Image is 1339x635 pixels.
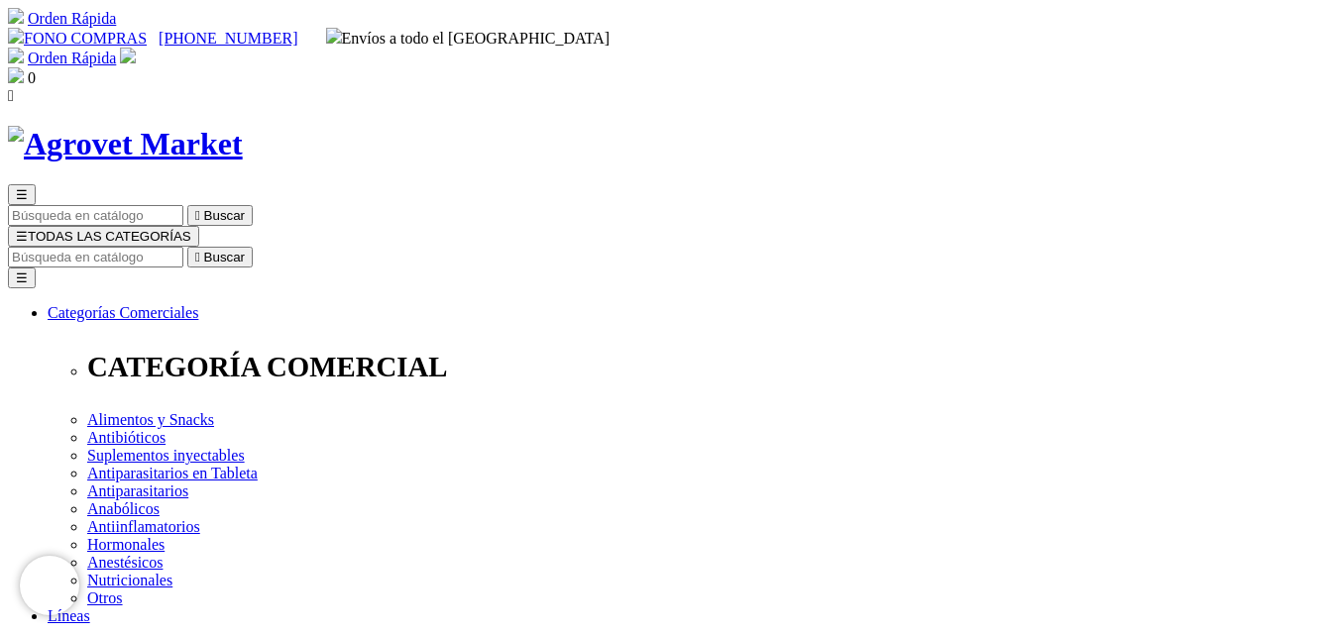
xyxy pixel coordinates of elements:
a: Líneas [48,607,90,624]
a: Nutricionales [87,572,172,588]
a: Otros [87,589,123,606]
a: Anestésicos [87,554,163,571]
p: CATEGORÍA COMERCIAL [87,351,1331,383]
iframe: Brevo live chat [20,556,79,615]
